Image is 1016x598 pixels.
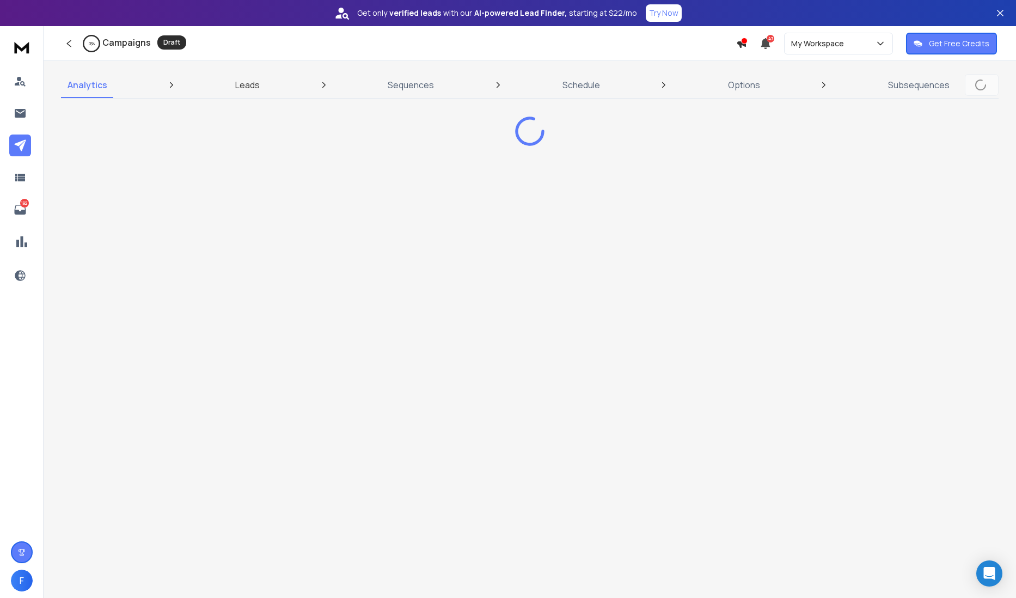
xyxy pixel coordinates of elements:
[929,38,989,49] p: Get Free Credits
[102,36,151,49] h1: Campaigns
[728,78,760,91] p: Options
[20,199,29,208] p: 192
[767,35,774,42] span: 47
[229,72,266,98] a: Leads
[791,38,848,49] p: My Workspace
[721,72,767,98] a: Options
[888,78,950,91] p: Subsequences
[89,40,95,47] p: 0 %
[11,570,33,591] button: F
[976,560,1002,587] div: Open Intercom Messenger
[474,8,567,19] strong: AI-powered Lead Finder,
[646,4,682,22] button: Try Now
[235,78,260,91] p: Leads
[68,78,107,91] p: Analytics
[882,72,956,98] a: Subsequences
[381,72,440,98] a: Sequences
[357,8,637,19] p: Get only with our starting at $22/mo
[562,78,600,91] p: Schedule
[388,78,434,91] p: Sequences
[389,8,441,19] strong: verified leads
[11,37,33,57] img: logo
[157,35,186,50] div: Draft
[556,72,607,98] a: Schedule
[61,72,114,98] a: Analytics
[9,199,31,221] a: 192
[906,33,997,54] button: Get Free Credits
[649,8,678,19] p: Try Now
